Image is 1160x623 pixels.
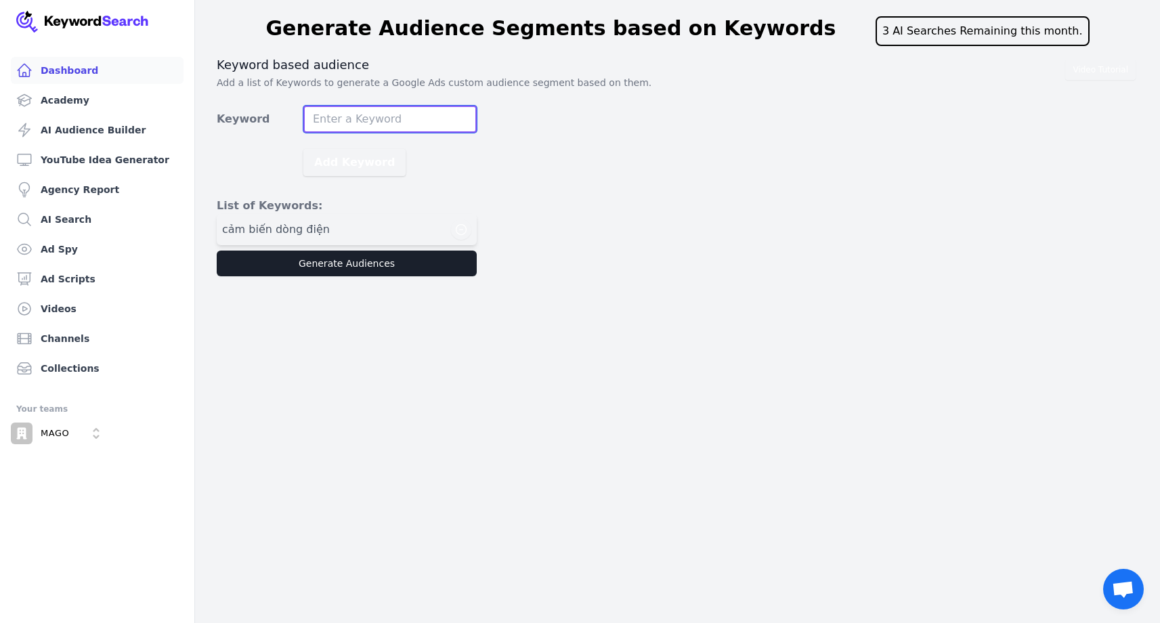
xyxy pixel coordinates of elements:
[11,116,184,144] a: AI Audience Builder
[11,146,184,173] a: YouTube Idea Generator
[11,355,184,382] a: Collections
[1065,60,1136,80] button: Video Tutorial
[11,87,184,114] a: Academy
[303,149,406,176] button: Add Keyword
[41,427,69,439] p: MAGO
[11,423,107,444] button: Open organization switcher
[217,76,1138,89] p: Add a list of Keywords to generate a Google Ads custom audience segment based on them.
[217,111,303,127] label: Keyword
[11,206,184,233] a: AI Search
[11,236,184,263] a: Ad Spy
[1103,569,1144,609] div: Open chat
[266,16,836,46] h1: Generate Audience Segments based on Keywords
[11,176,184,203] a: Agency Report
[11,325,184,352] a: Channels
[217,251,477,276] button: Generate Audiences
[11,57,184,84] a: Dashboard
[11,295,184,322] a: Videos
[222,221,330,238] span: cảm biến dòng điện
[303,106,477,133] input: Enter a Keyword
[11,423,33,444] img: MAGO
[217,57,1138,73] h3: Keyword based audience
[16,11,149,33] img: Your Company
[876,16,1090,46] div: 3 AI Searches Remaining this month.
[16,401,178,417] div: Your teams
[11,265,184,293] a: Ad Scripts
[217,198,477,214] h3: List of Keywords:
